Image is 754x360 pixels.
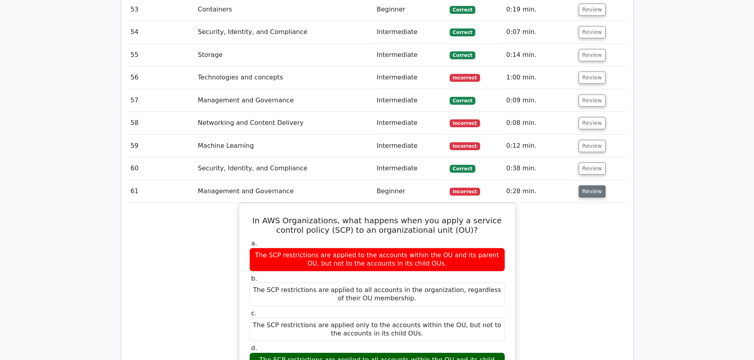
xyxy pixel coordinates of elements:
[503,180,575,203] td: 0:28 min.
[127,66,195,89] td: 56
[374,66,446,89] td: Intermediate
[503,112,575,134] td: 0:08 min.
[450,142,480,150] span: Incorrect
[579,94,606,107] button: Review
[579,4,606,16] button: Review
[503,21,575,43] td: 0:07 min.
[195,44,374,66] td: Storage
[579,49,606,61] button: Review
[249,318,505,341] div: The SCP restrictions are applied only to the accounts within the OU, but not to the accounts in i...
[127,180,195,203] td: 61
[503,89,575,112] td: 0:09 min.
[127,157,195,180] td: 60
[450,51,475,59] span: Correct
[374,89,446,112] td: Intermediate
[127,112,195,134] td: 58
[579,117,606,129] button: Review
[127,44,195,66] td: 55
[127,135,195,157] td: 59
[450,119,480,127] span: Incorrect
[374,21,446,43] td: Intermediate
[195,135,374,157] td: Machine Learning
[195,180,374,203] td: Management and Governance
[503,44,575,66] td: 0:14 min.
[249,248,505,271] div: The SCP restrictions are applied to the accounts within the OU and its parent OU, but not to the ...
[251,344,257,352] span: d.
[195,89,374,112] td: Management and Governance
[503,66,575,89] td: 1:00 min.
[127,21,195,43] td: 54
[503,135,575,157] td: 0:12 min.
[249,283,505,306] div: The SCP restrictions are applied to all accounts in the organization, regardless of their OU memb...
[579,185,606,198] button: Review
[251,239,257,247] span: a.
[450,97,475,105] span: Correct
[195,157,374,180] td: Security, Identity, and Compliance
[579,162,606,175] button: Review
[251,309,257,317] span: c.
[579,26,606,38] button: Review
[374,112,446,134] td: Intermediate
[195,66,374,89] td: Technologies and concepts
[450,28,475,36] span: Correct
[374,180,446,203] td: Beginner
[195,112,374,134] td: Networking and Content Delivery
[450,165,475,173] span: Correct
[374,44,446,66] td: Intermediate
[579,140,606,152] button: Review
[579,72,606,84] button: Review
[374,157,446,180] td: Intermediate
[195,21,374,43] td: Security, Identity, and Compliance
[127,89,195,112] td: 57
[450,188,480,196] span: Incorrect
[374,135,446,157] td: Intermediate
[450,74,480,82] span: Incorrect
[503,157,575,180] td: 0:38 min.
[251,275,257,282] span: b.
[450,6,475,14] span: Correct
[249,216,506,235] h5: In AWS Organizations, what happens when you apply a service control policy (SCP) to an organizati...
